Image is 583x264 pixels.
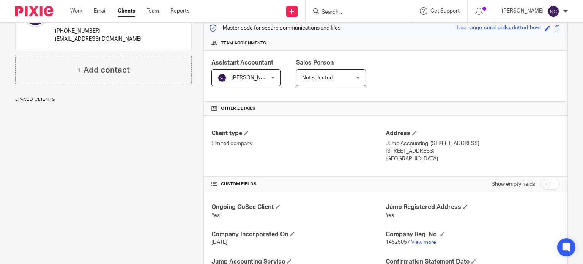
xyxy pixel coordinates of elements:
a: Reports [170,7,189,15]
span: Yes [386,213,394,218]
span: [PERSON_NAME] [232,75,273,81]
input: Search [321,9,389,16]
a: View more [411,240,436,245]
span: [DATE] [211,240,227,245]
a: Work [70,7,82,15]
p: [GEOGRAPHIC_DATA] [386,155,560,163]
img: svg%3E [217,73,227,82]
img: Pixie [15,6,53,16]
p: [PHONE_NUMBER] [55,27,142,35]
p: Linked clients [15,96,192,103]
p: [PERSON_NAME] [502,7,544,15]
p: [STREET_ADDRESS] [386,147,560,155]
h4: Company Reg. No. [386,231,560,239]
span: Get Support [430,8,460,14]
h4: Jump Registered Address [386,203,560,211]
p: Jump Accounting, [STREET_ADDRESS] [386,140,560,147]
p: Limited company [211,140,386,147]
a: Email [94,7,106,15]
span: Assistant Accountant [211,60,273,66]
h4: Ongoing CoSec Client [211,203,386,211]
span: Other details [221,106,255,112]
p: Master code for secure communications and files [210,24,340,32]
h4: Address [386,130,560,138]
span: 14525057 [386,240,410,245]
span: Team assignments [221,40,266,46]
img: svg%3E [547,5,559,17]
a: Team [147,7,159,15]
h4: Company Incorporated On [211,231,386,239]
p: [EMAIL_ADDRESS][DOMAIN_NAME] [55,35,142,43]
label: Show empty fields [492,180,535,188]
div: free-range-coral-polka-dotted-bowl [457,24,541,33]
span: Yes [211,213,220,218]
h4: + Add contact [77,64,130,76]
span: Not selected [302,75,333,81]
h4: Client type [211,130,386,138]
h4: CUSTOM FIELDS [211,181,386,187]
span: Sales Person [296,60,334,66]
a: Clients [118,7,135,15]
